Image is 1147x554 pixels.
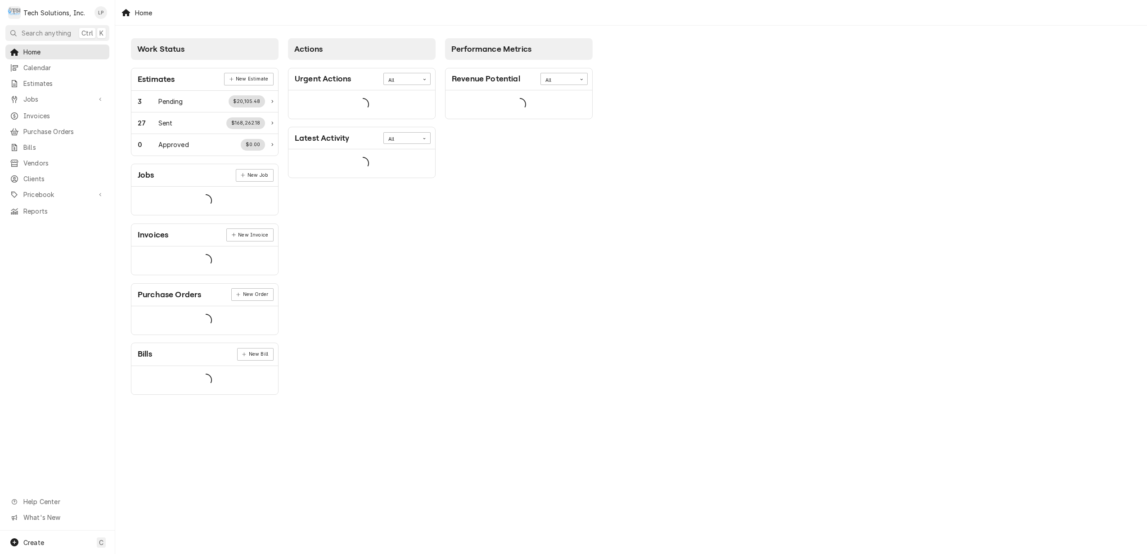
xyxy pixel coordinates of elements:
[23,79,105,88] span: Estimates
[5,124,109,139] a: Purchase Orders
[5,187,109,202] a: Go to Pricebook
[115,26,1147,411] div: Dashboard
[5,92,109,107] a: Go to Jobs
[23,513,104,522] span: What's New
[294,45,323,54] span: Actions
[8,6,21,19] div: Tech Solutions, Inc.'s Avatar
[23,190,91,199] span: Pricebook
[131,91,278,112] a: Work Status
[138,118,158,128] div: Work Status Count
[22,28,71,38] span: Search anything
[131,366,278,394] div: Card Data
[131,284,278,306] div: Card Header
[5,45,109,59] a: Home
[131,246,278,275] div: Card Data
[138,97,158,106] div: Work Status Count
[131,343,278,366] div: Card Header
[5,108,109,123] a: Invoices
[288,90,435,119] div: Card Data
[445,90,592,119] div: Card Data
[237,348,274,361] div: Card Link Button
[288,149,435,178] div: Card Data
[99,28,103,38] span: K
[126,34,283,400] div: Card Column: Work Status
[23,63,105,72] span: Calendar
[236,169,274,182] div: Card Link Button
[138,73,175,85] div: Card Title
[224,73,273,85] a: New Estimate
[23,206,105,216] span: Reports
[138,229,168,241] div: Card Title
[131,60,279,395] div: Card Column Content
[229,95,265,107] div: Work Status Supplemental Data
[23,143,105,152] span: Bills
[288,68,435,90] div: Card Header
[99,538,103,547] span: C
[356,95,369,114] span: Loading...
[131,164,278,187] div: Card Header
[383,132,431,144] div: Card Data Filter Control
[445,60,593,154] div: Card Column Content
[8,6,21,19] div: T
[94,6,107,19] div: LP
[295,132,349,144] div: Card Title
[131,91,278,156] div: Card Data
[288,60,436,178] div: Card Column Content
[94,6,107,19] div: Lisa Paschal's Avatar
[138,289,201,301] div: Card Title
[199,192,212,210] span: Loading...
[356,154,369,173] span: Loading...
[237,348,274,361] a: New Bill
[288,127,435,149] div: Card Header
[545,77,571,84] div: All
[295,73,351,85] div: Card Title
[23,94,91,104] span: Jobs
[388,77,414,84] div: All
[131,224,278,246] div: Card Header
[388,136,414,143] div: All
[452,73,520,85] div: Card Title
[5,510,109,525] a: Go to What's New
[288,38,436,60] div: Card Column Header
[158,118,173,128] div: Work Status Title
[23,539,44,546] span: Create
[23,111,105,121] span: Invoices
[137,45,184,54] span: Work Status
[23,127,105,136] span: Purchase Orders
[23,8,85,18] div: Tech Solutions, Inc.
[199,251,212,270] span: Loading...
[226,117,265,129] div: Work Status Supplemental Data
[5,204,109,219] a: Reports
[445,68,592,90] div: Card Header
[513,95,526,114] span: Loading...
[231,288,274,301] div: Card Link Button
[23,174,105,183] span: Clients
[5,60,109,75] a: Calendar
[199,371,212,389] span: Loading...
[199,311,212,330] span: Loading...
[236,169,274,182] a: New Job
[131,68,279,156] div: Card: Estimates
[131,134,278,155] a: Work Status
[224,73,273,85] div: Card Link Button
[131,283,279,335] div: Card: Purchase Orders
[131,112,278,134] a: Work Status
[23,497,104,506] span: Help Center
[5,76,109,91] a: Estimates
[441,34,598,400] div: Card Column: Performance Metrics
[131,164,279,215] div: Card: Jobs
[226,228,273,241] div: Card Link Button
[288,127,436,178] div: Card: Latest Activity
[138,140,158,149] div: Work Status Count
[131,187,278,215] div: Card Data
[231,288,274,301] a: New Order
[451,45,531,54] span: Performance Metrics
[5,494,109,509] a: Go to Help Center
[241,139,265,151] div: Work Status Supplemental Data
[131,38,279,60] div: Card Column Header
[138,348,152,360] div: Card Title
[131,223,279,275] div: Card: Invoices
